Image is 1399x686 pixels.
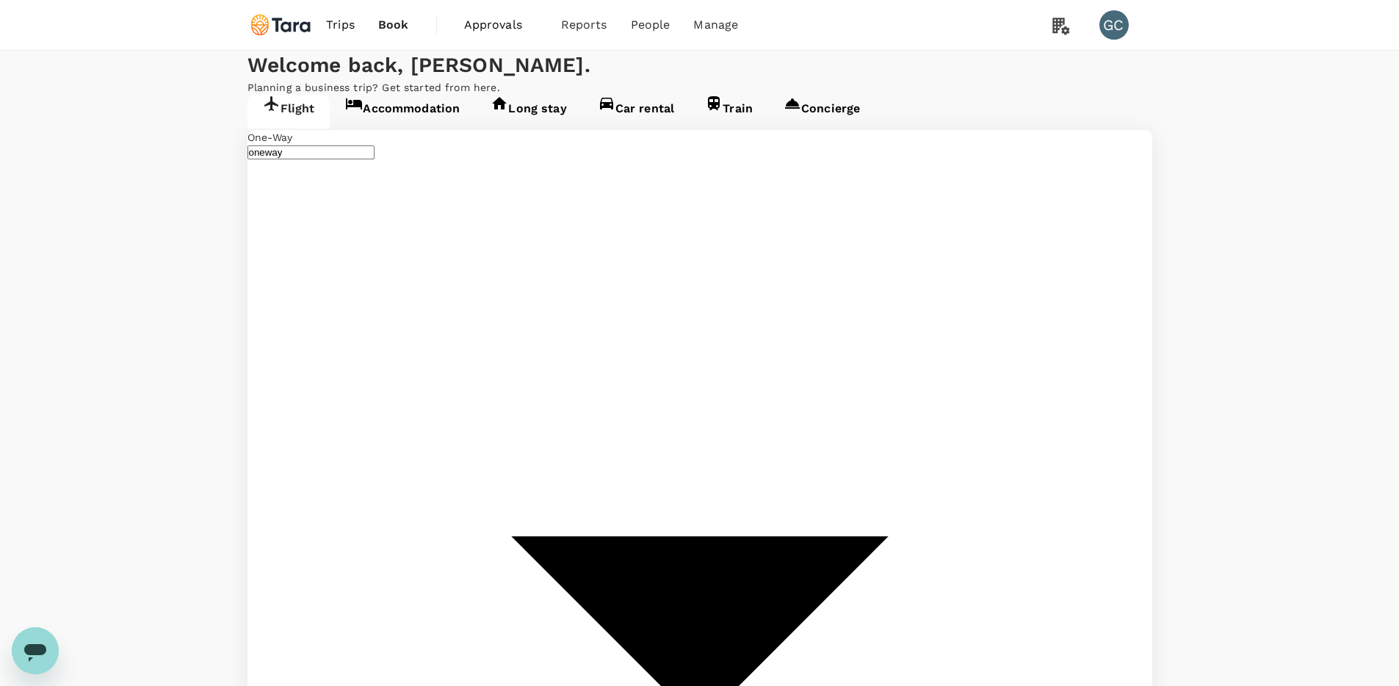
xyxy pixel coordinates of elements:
[768,95,875,129] a: Concierge
[693,16,738,34] span: Manage
[1099,10,1129,40] div: GC
[378,16,409,34] span: Book
[247,51,1152,80] div: Welcome back , [PERSON_NAME] .
[475,95,582,129] a: Long stay
[330,95,475,129] a: Accommodation
[561,16,607,34] span: Reports
[247,130,1152,145] div: One-Way
[247,9,315,41] img: Tara Climate Ltd
[690,95,768,129] a: Train
[631,16,670,34] span: People
[326,16,355,34] span: Trips
[247,80,1152,95] p: Planning a business trip? Get started from here.
[464,16,538,34] span: Approvals
[582,95,690,129] a: Car rental
[12,627,59,674] iframe: Button to launch messaging window
[247,95,330,129] a: Flight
